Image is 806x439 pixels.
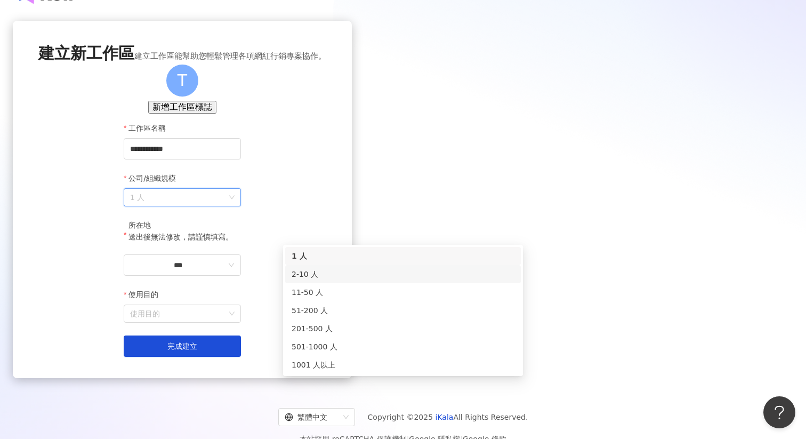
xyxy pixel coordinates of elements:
[763,396,795,428] iframe: Help Scout Beacon - Open
[292,268,514,280] div: 2-10 人
[124,289,166,300] label: 使用目的
[285,356,521,374] div: 1001 人以上
[124,336,241,357] button: 完成建立
[285,283,521,301] div: 11-50 人
[130,189,235,206] span: 1 人
[38,42,134,65] span: 建立新工作區
[178,68,187,93] span: T
[292,305,514,316] div: 51-200 人
[148,101,216,114] button: 新增工作區標誌
[285,338,521,356] div: 501-1000 人
[285,301,521,320] div: 51-200 人
[128,231,233,243] p: 送出後無法修改，請謹慎填寫。
[368,411,528,424] span: Copyright © 2025 All Rights Reserved.
[285,265,521,283] div: 2-10 人
[285,247,521,265] div: 1 人
[292,359,514,371] div: 1001 人以上
[124,172,184,184] label: 公司/組織規模
[292,286,514,298] div: 11-50 人
[167,342,197,350] span: 完成建立
[124,138,241,159] input: 工作區名稱
[228,262,235,268] span: down
[124,122,174,134] label: 工作區名稱
[128,219,233,231] div: 所在地
[292,250,514,262] div: 1 人
[134,50,326,62] span: 建立工作區能幫助您輕鬆管理各項網紅行銷專案協作。
[436,413,454,421] a: iKala
[292,323,514,334] div: 201-500 人
[292,341,514,353] div: 501-1000 人
[285,320,521,338] div: 201-500 人
[285,409,339,426] div: 繁體中文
